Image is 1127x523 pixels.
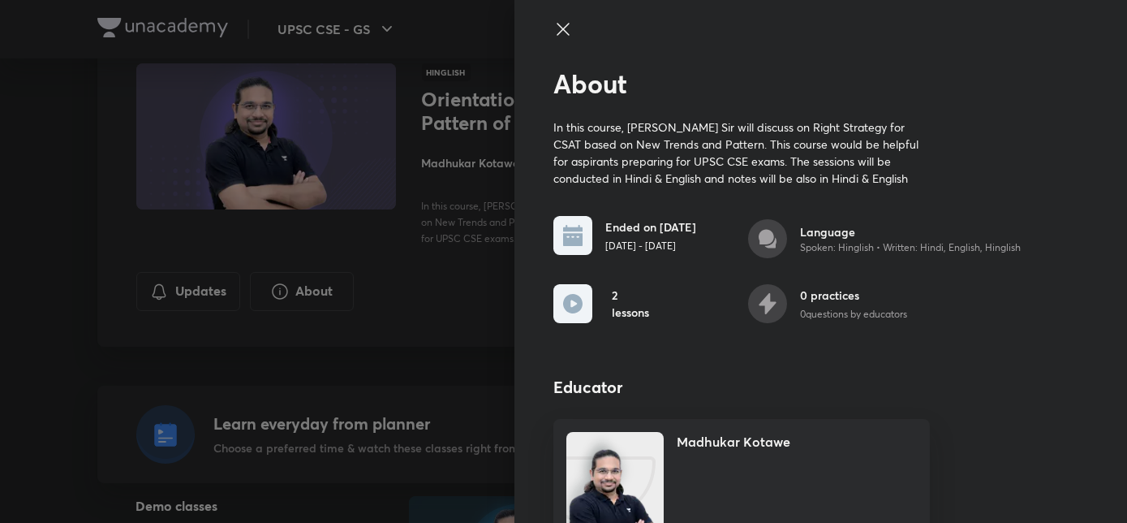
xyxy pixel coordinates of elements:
p: In this course, [PERSON_NAME] Sir will discuss on Right Strategy for CSAT based on New Trends and... [553,119,930,187]
h6: 2 lessons [612,287,651,321]
h2: About [553,68,1034,99]
p: Spoken: Hinglish • Written: Hindi, English, Hinglish [800,240,1021,255]
p: 0 questions by educators [800,307,907,322]
h4: Educator [553,375,1034,400]
p: [DATE] - [DATE] [605,239,696,253]
h6: Ended on [DATE] [605,218,696,236]
h6: Language [800,223,1021,240]
h4: Madhukar Kotawe [677,432,790,452]
h6: 0 practices [800,287,907,304]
